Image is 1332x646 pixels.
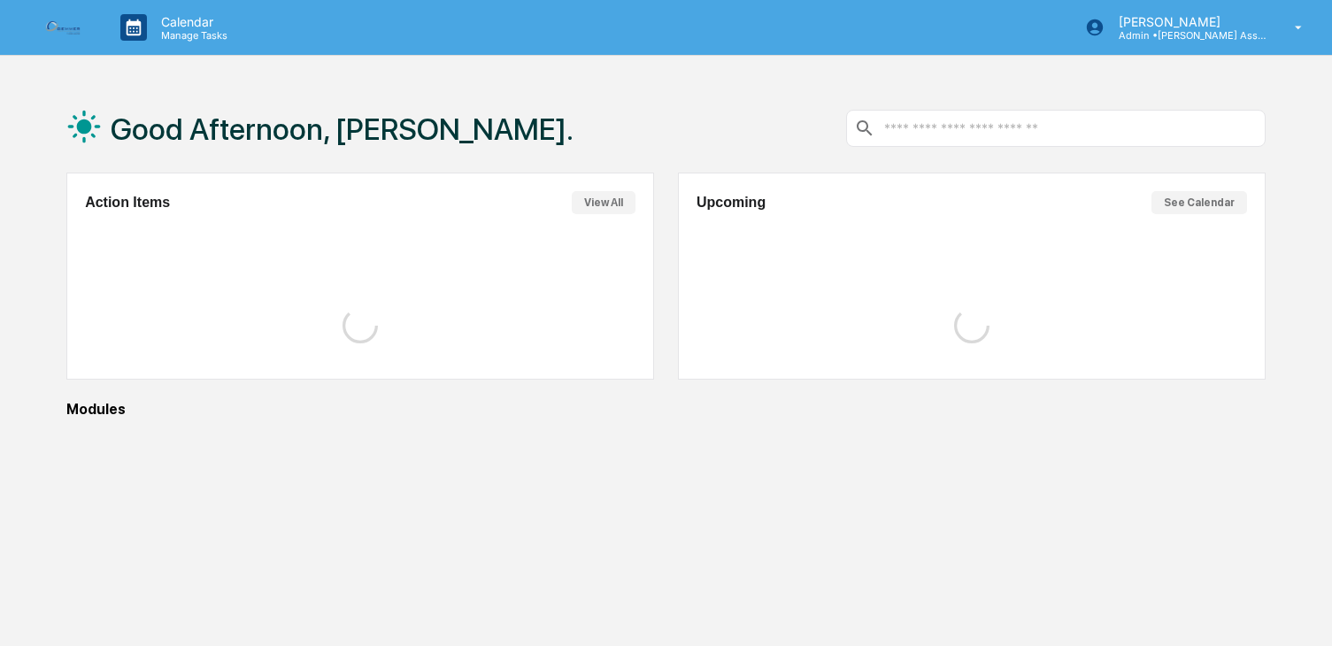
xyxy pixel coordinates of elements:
p: Calendar [147,14,236,29]
img: logo [42,19,85,36]
p: Admin • [PERSON_NAME] Asset Management [1105,29,1269,42]
button: View All [572,191,635,214]
button: See Calendar [1151,191,1247,214]
div: Modules [66,401,1266,418]
h1: Good Afternoon, [PERSON_NAME]. [111,112,574,147]
h2: Upcoming [697,195,766,211]
p: [PERSON_NAME] [1105,14,1269,29]
p: Manage Tasks [147,29,236,42]
h2: Action Items [85,195,170,211]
